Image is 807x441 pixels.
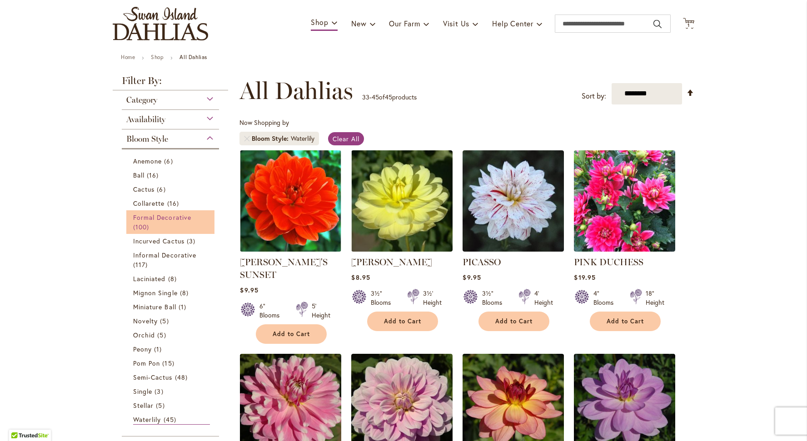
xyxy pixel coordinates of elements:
[273,330,310,338] span: Add to Cart
[113,7,208,40] a: store logo
[443,19,469,28] span: Visit Us
[175,372,190,382] span: 48
[133,222,151,232] span: 100
[133,358,210,368] a: Pom Pon 15
[593,289,619,307] div: 4" Blooms
[133,184,210,194] a: Cactus 6
[351,257,432,268] a: [PERSON_NAME]
[351,245,453,253] a: PEGGY JEAN
[168,274,179,283] span: 8
[133,250,210,269] a: Informal Decorative 117
[534,289,553,307] div: 4' Height
[351,19,366,28] span: New
[574,150,675,252] img: PINK DUCHESS
[180,288,191,297] span: 8
[133,213,191,222] span: Formal Decorative
[463,273,481,282] span: $9.95
[154,386,165,396] span: 3
[133,185,154,193] span: Cactus
[574,273,595,282] span: $19.95
[133,387,152,396] span: Single
[133,157,162,165] span: Anemone
[133,345,152,353] span: Peony
[362,93,369,101] span: 33
[385,93,392,101] span: 45
[133,415,161,424] span: Waterlily
[646,289,664,307] div: 18" Height
[495,317,533,325] span: Add to Cart
[147,170,161,180] span: 16
[121,54,135,60] a: Home
[164,156,175,166] span: 6
[157,184,168,194] span: 6
[164,415,179,424] span: 45
[133,171,144,179] span: Ball
[389,19,420,28] span: Our Farm
[133,302,210,312] a: Miniature Ball 1
[244,136,249,141] a: Remove Bloom Style Waterlily
[239,118,289,127] span: Now Shopping by
[252,134,291,143] span: Bloom Style
[133,401,210,410] a: Stellar 5
[167,198,181,208] span: 16
[133,401,154,410] span: Stellar
[133,330,210,340] a: Orchid 5
[478,312,549,331] button: Add to Cart
[187,236,198,246] span: 3
[371,289,396,307] div: 3½" Blooms
[240,245,341,253] a: PATRICIA ANN'S SUNSET
[423,289,442,307] div: 3½' Height
[162,358,176,368] span: 15
[133,372,210,382] a: Semi-Cactus 48
[133,316,210,326] a: Novelty 5
[351,273,370,282] span: $8.95
[133,359,160,367] span: Pom Pon
[179,302,189,312] span: 1
[312,302,330,320] div: 5' Height
[256,324,327,344] button: Add to Cart
[179,54,207,60] strong: All Dahlias
[240,286,258,294] span: $9.95
[154,344,164,354] span: 1
[133,237,184,245] span: Incurved Cactus
[133,331,155,339] span: Orchid
[113,76,228,90] strong: Filter By:
[133,386,210,396] a: Single 3
[463,245,564,253] a: PICASSO
[590,312,661,331] button: Add to Cart
[328,132,364,145] a: Clear All
[362,90,417,104] p: - of products
[133,288,210,297] a: Mignon Single 8
[492,19,533,28] span: Help Center
[367,312,438,331] button: Add to Cart
[157,330,168,340] span: 5
[133,415,210,425] a: Waterlily 45
[463,150,564,252] img: PICASSO
[372,93,379,101] span: 45
[240,257,328,280] a: [PERSON_NAME]'S SUNSET
[7,409,32,434] iframe: Launch Accessibility Center
[351,150,453,252] img: PEGGY JEAN
[133,198,210,208] a: Collarette 16
[133,344,210,354] a: Peony 1
[126,114,165,124] span: Availability
[333,134,359,143] span: Clear All
[133,373,173,382] span: Semi-Cactus
[133,170,210,180] a: Ball 16
[133,251,196,259] span: Informal Decorative
[133,236,210,246] a: Incurved Cactus 3
[463,257,501,268] a: PICASSO
[133,156,210,166] a: Anemone 6
[239,77,353,104] span: All Dahlias
[133,260,150,269] span: 117
[133,317,158,325] span: Novelty
[126,134,168,144] span: Bloom Style
[574,257,643,268] a: PINK DUCHESS
[133,274,210,283] a: Laciniated 8
[133,213,210,232] a: Formal Decorative 100
[311,17,329,27] span: Shop
[574,245,675,253] a: PINK DUCHESS
[133,302,176,311] span: Miniature Ball
[240,150,341,252] img: PATRICIA ANN'S SUNSET
[133,274,166,283] span: Laciniated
